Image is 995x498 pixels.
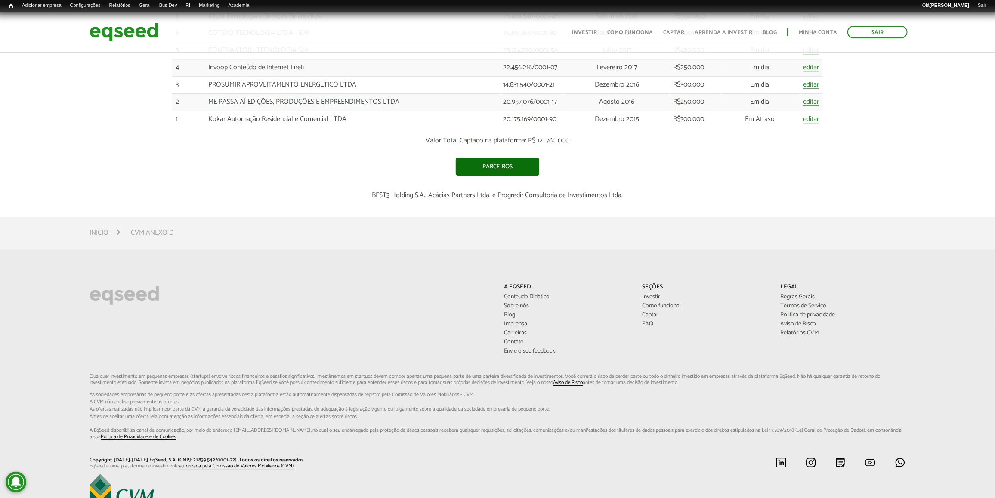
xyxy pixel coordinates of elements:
p: Seções [642,284,767,291]
a: editar [803,81,819,89]
a: Regras Gerais [780,294,905,300]
a: Blog [763,30,777,35]
td: ME PASSA AÍ EDIÇÕES, PRODUÇÕES E EMPREENDIMENTOS LTDA [205,93,500,111]
td: Em dia [720,93,799,111]
a: Início [90,229,108,236]
a: Aprenda a investir [695,30,752,35]
span: Agosto 2016 [599,96,635,108]
td: 20.175.169/0001-90 [500,111,565,127]
span: Início [9,3,13,9]
td: 22.456.216/0001-07 [500,59,565,77]
a: Aviso de Risco [780,321,905,327]
a: Como funciona [642,303,767,309]
a: Configurações [66,2,105,9]
span: As ofertas realizadas não implicam por parte da CVM a garantia da veracidade das informações p... [90,407,906,412]
li: CVM ANEXO D [131,227,174,238]
p: EqSeed é uma plataforma de investimento [90,463,491,469]
a: Captar [642,312,767,318]
strong: [PERSON_NAME] [930,3,969,8]
a: Relatórios [105,2,134,9]
span: A CVM não analisa previamente as ofertas. [90,399,906,405]
img: EqSeed Logo [90,284,159,307]
a: Olá[PERSON_NAME] [918,2,973,9]
td: Em dia [720,77,799,94]
img: whatsapp.svg [895,457,905,468]
p: BEST3 Holding S.A., Acácias Partners Ltda. e Progredir Consultoria de Investimentos Ltda. [172,191,822,199]
a: Marketing [195,2,224,9]
a: Investir [572,30,597,35]
a: editar [803,64,819,71]
p: Copyright [DATE]-[DATE] EqSeed, S.A. (CNPJ: 21.839.542/0001-22). Todos os direitos reservados. [90,457,491,463]
td: Em Atraso [720,111,799,127]
p: Valor Total Captado na plataforma: R$ 121.760.000 [172,136,822,145]
a: Bus Dev [155,2,182,9]
td: Invoop Conteúdo de Internet Eireli [205,59,500,77]
span: Fevereiro 2017 [597,62,637,73]
a: Adicionar empresa [18,2,66,9]
a: Aviso de Risco [553,380,583,386]
p: A EqSeed [504,284,629,291]
span: Dezembro 2015 [595,113,639,125]
span: Dezembro 2016 [595,79,639,90]
a: Sobre nós [504,303,629,309]
a: Parceiros [456,158,539,176]
span: Antes de aceitar uma oferta leia com atenção as informações essenciais da oferta, em especial... [90,414,906,419]
a: Blog [504,312,629,318]
td: R$300.000 [670,77,720,94]
a: Conteúdo Didático [504,294,629,300]
a: Início [4,2,18,10]
a: editar [803,47,819,54]
a: FAQ [642,321,767,327]
td: Kokar Automação Residencial e Comercial LTDA [205,111,500,127]
td: 4 [172,59,204,77]
img: blog.svg [835,457,846,468]
a: Política de Privacidade e de Cookies [101,434,176,440]
p: Legal [780,284,905,291]
img: linkedin.svg [776,457,787,468]
a: Relatórios CVM [780,330,905,336]
p: Qualquer investimento em pequenas empresas (startups) envolve riscos financeiros e desafios signi... [90,374,906,440]
td: 2 [172,93,204,111]
td: 14.831.540/0001-21 [500,77,565,94]
img: EqSeed [90,21,158,43]
a: editar [803,99,819,106]
a: Academia [224,2,254,9]
a: Como funciona [607,30,653,35]
a: Contato [504,339,629,345]
a: Geral [135,2,155,9]
a: Sair [973,2,991,9]
a: Sair [847,26,908,38]
a: Política de privacidade [780,312,905,318]
a: Minha conta [799,30,837,35]
img: instagram.svg [806,457,816,468]
td: 1 [172,111,204,127]
a: RI [181,2,195,9]
td: 20.957.076/0001-17 [500,93,565,111]
a: editar [803,116,819,123]
span: As sociedades empresárias de pequeno porte e as ofertas apresentadas nesta plataforma estão aut... [90,392,906,397]
a: autorizada pela Comissão de Valores Mobiliários (CVM) [179,464,294,469]
a: Carreiras [504,330,629,336]
a: Imprensa [504,321,629,327]
a: Envie o seu feedback [504,348,629,354]
td: R$250.000 [670,59,720,77]
a: Captar [663,30,684,35]
td: R$300.000 [670,111,720,127]
td: 3 [172,77,204,94]
td: PROSUMIR APROVEITAMENTO ENERGETICO LTDA [205,77,500,94]
a: Investir [642,294,767,300]
td: Em dia [720,59,799,77]
a: Termos de Serviço [780,303,905,309]
td: R$250.000 [670,93,720,111]
img: youtube.svg [865,457,876,468]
